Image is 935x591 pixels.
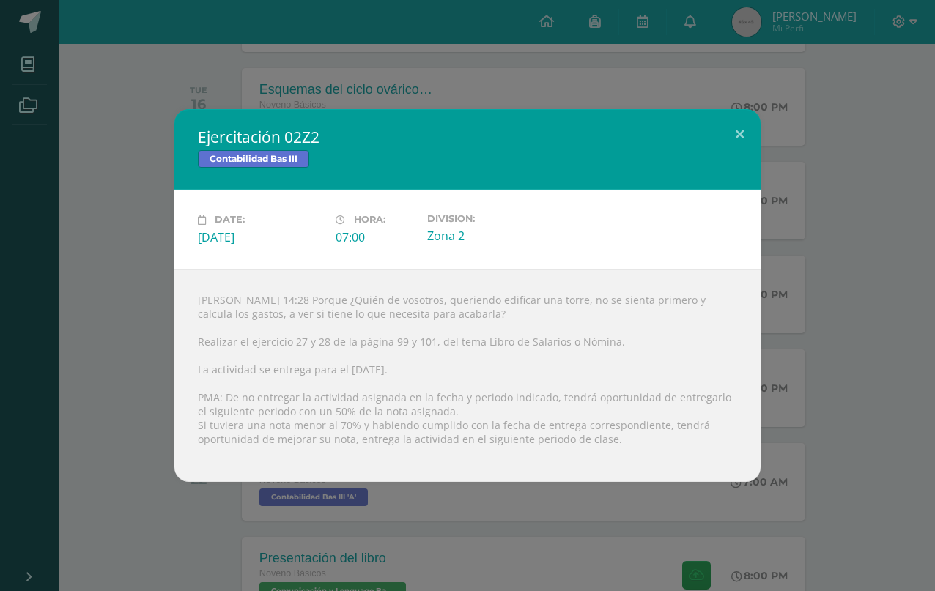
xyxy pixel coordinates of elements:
div: 07:00 [336,229,415,245]
span: Hora: [354,215,385,226]
span: Contabilidad Bas III [198,150,309,168]
h2: Ejercitación 02Z2 [198,127,737,147]
div: Zona 2 [427,228,553,244]
label: Division: [427,213,553,224]
div: [DATE] [198,229,324,245]
span: Date: [215,215,245,226]
div: [PERSON_NAME] 14:28 Porque ¿Quién de vosotros, queriendo edificar una torre, no se sienta primero... [174,269,761,482]
button: Close (Esc) [719,109,761,159]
